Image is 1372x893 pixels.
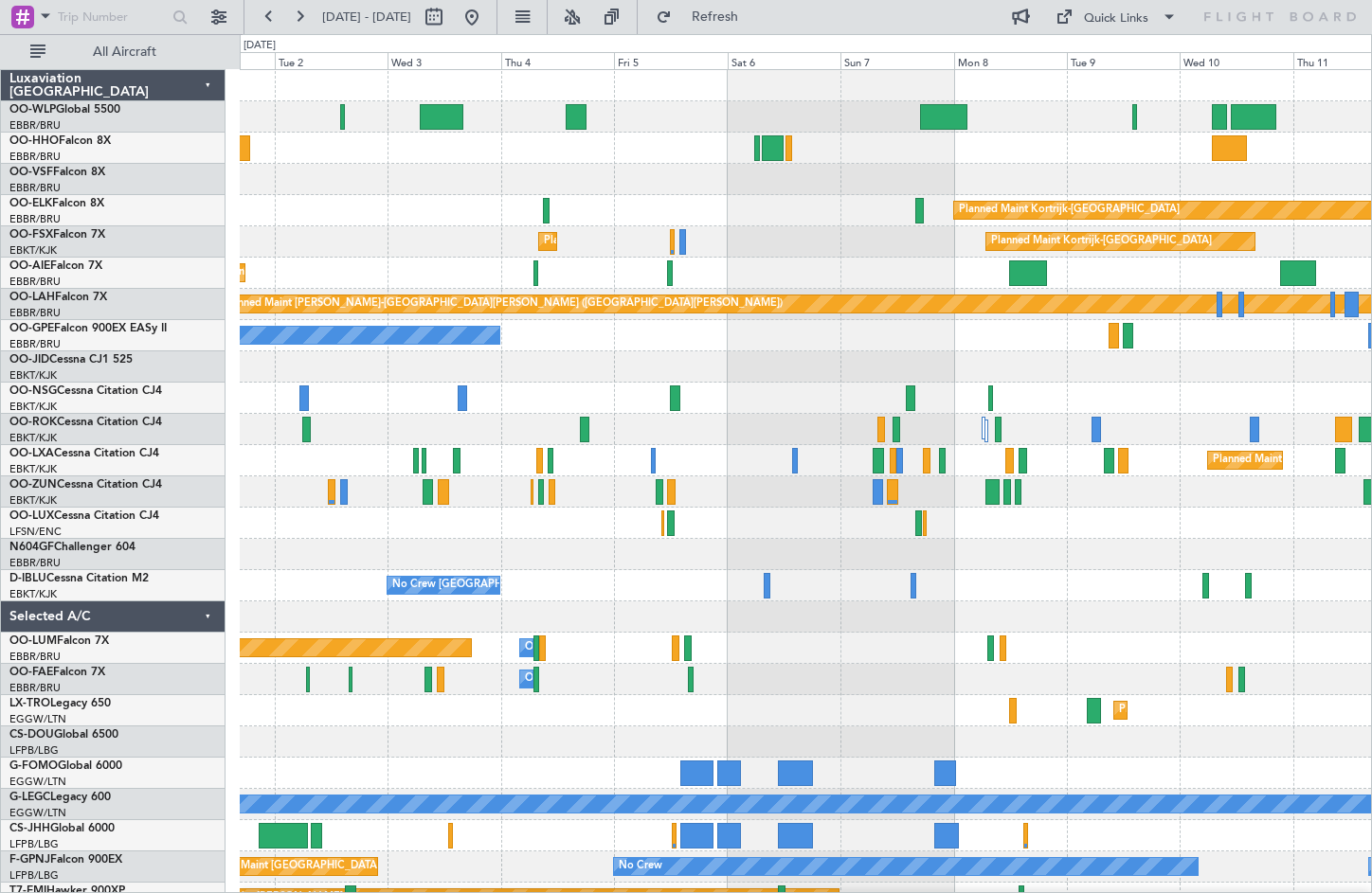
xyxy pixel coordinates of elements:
[9,462,57,476] a: EBKT/KJK
[954,52,1067,69] div: Mon 8
[9,479,162,491] a: OO-ZUNCessna Citation CJ4
[9,385,57,397] span: OO-NSG
[9,743,59,758] a: LFPB/LBG
[1067,52,1180,69] div: Tue 9
[9,573,149,584] a: D-IBLUCessna Citation M2
[619,852,662,881] div: No Crew
[9,292,55,303] span: OO-LAH
[9,198,52,209] span: OO-ELK
[9,635,109,647] a: OO-LUMFalcon 7X
[322,9,411,26] span: [DATE] - [DATE]
[1119,696,1243,724] div: Planned Maint Dusseldorf
[9,729,54,741] span: CS-DOU
[614,52,727,69] div: Fri 5
[647,2,761,32] button: Refresh
[9,229,105,241] a: OO-FSXFalcon 7X
[9,698,111,709] a: LX-TROLegacy 650
[9,479,57,491] span: OO-ZUN
[275,52,388,69] div: Tue 2
[9,510,54,522] span: OO-LUX
[388,52,500,69] div: Wed 3
[9,354,49,366] span: OO-JID
[9,260,102,272] a: OO-AIEFalcon 7X
[223,290,783,318] div: Planned Maint [PERSON_NAME]-[GEOGRAPHIC_DATA][PERSON_NAME] ([GEOGRAPHIC_DATA][PERSON_NAME])
[9,712,66,726] a: EGGW/LTN
[9,385,162,397] a: OO-NSGCessna Citation CJ4
[9,368,57,383] a: EBKT/KJK
[9,135,59,147] span: OO-HHO
[9,104,56,116] span: OO-WLP
[959,196,1180,224] div: Planned Maint Kortrijk-[GEOGRAPHIC_DATA]
[9,854,50,866] span: F-GPNJ
[9,760,58,772] span: G-FOMO
[9,167,53,178] span: OO-VSF
[9,556,61,570] a: EBBR/BRU
[58,3,167,31] input: Trip Number
[9,448,54,459] span: OO-LXA
[1180,52,1292,69] div: Wed 10
[9,150,61,164] a: EBBR/BRU
[9,431,57,445] a: EBKT/KJK
[9,525,62,539] a: LFSN/ENC
[501,52,614,69] div: Thu 4
[9,292,107,303] a: OO-LAHFalcon 7X
[676,10,755,24] span: Refresh
[9,323,167,334] a: OO-GPEFalcon 900EX EASy II
[9,760,122,772] a: G-FOMOGlobal 6000
[9,260,50,272] span: OO-AIE
[9,792,111,803] a: G-LEGCLegacy 600
[525,634,654,662] div: Owner Melsbroek Air Base
[392,571,710,599] div: No Crew [GEOGRAPHIC_DATA] ([GEOGRAPHIC_DATA] National)
[9,493,57,508] a: EBKT/KJK
[840,52,953,69] div: Sun 7
[9,181,61,195] a: EBBR/BRU
[199,852,497,881] div: Planned Maint [GEOGRAPHIC_DATA] ([GEOGRAPHIC_DATA])
[9,667,105,678] a: OO-FAEFalcon 7X
[1046,2,1186,32] button: Quick Links
[728,52,840,69] div: Sat 6
[9,323,54,334] span: OO-GPE
[9,229,53,241] span: OO-FSX
[9,400,57,414] a: EBKT/KJK
[9,635,57,647] span: OO-LUM
[544,227,765,256] div: Planned Maint Kortrijk-[GEOGRAPHIC_DATA]
[9,417,162,428] a: OO-ROKCessna Citation CJ4
[9,806,66,820] a: EGGW/LTN
[49,45,200,59] span: All Aircraft
[9,837,59,851] a: LFPB/LBG
[1084,9,1148,28] div: Quick Links
[9,854,122,866] a: F-GPNJFalcon 900EX
[9,823,115,834] a: CS-JHHGlobal 6000
[525,665,654,693] div: Owner Melsbroek Air Base
[991,227,1212,256] div: Planned Maint Kortrijk-[GEOGRAPHIC_DATA]
[9,417,57,428] span: OO-ROK
[9,542,54,553] span: N604GF
[9,243,57,258] a: EBKT/KJK
[9,354,133,366] a: OO-JIDCessna CJ1 525
[9,167,105,178] a: OO-VSFFalcon 8X
[9,823,50,834] span: CS-JHH
[9,792,50,803] span: G-LEGC
[9,212,61,226] a: EBBR/BRU
[9,868,59,883] a: LFPB/LBG
[9,306,61,320] a: EBBR/BRU
[9,118,61,133] a: EBBR/BRU
[9,775,66,789] a: EGGW/LTN
[9,337,61,351] a: EBBR/BRU
[9,510,159,522] a: OO-LUXCessna Citation CJ4
[9,198,104,209] a: OO-ELKFalcon 8X
[9,729,118,741] a: CS-DOUGlobal 6500
[9,275,61,289] a: EBBR/BRU
[9,587,57,601] a: EBKT/KJK
[9,667,53,678] span: OO-FAE
[21,37,206,67] button: All Aircraft
[9,681,61,695] a: EBBR/BRU
[9,448,159,459] a: OO-LXACessna Citation CJ4
[9,542,135,553] a: N604GFChallenger 604
[9,573,46,584] span: D-IBLU
[244,38,276,54] div: [DATE]
[9,698,50,709] span: LX-TRO
[9,135,111,147] a: OO-HHOFalcon 8X
[9,104,120,116] a: OO-WLPGlobal 5500
[9,650,61,664] a: EBBR/BRU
